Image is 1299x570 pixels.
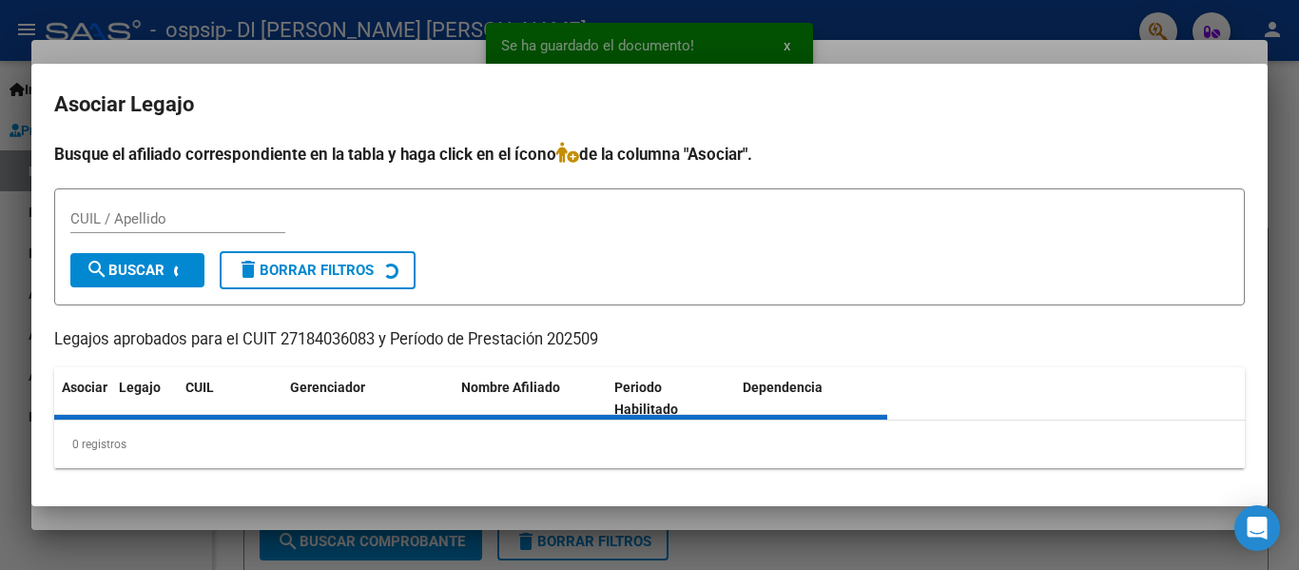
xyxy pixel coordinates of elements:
span: Periodo Habilitado [614,380,678,417]
datatable-header-cell: CUIL [178,367,282,430]
mat-icon: search [86,258,108,281]
span: Dependencia [743,380,823,395]
datatable-header-cell: Legajo [111,367,178,430]
button: Borrar Filtros [220,251,416,289]
datatable-header-cell: Dependencia [735,367,888,430]
span: Borrar Filtros [237,262,374,279]
span: Asociar [62,380,107,395]
h4: Busque el afiliado correspondiente en la tabla y haga click en el ícono de la columna "Asociar". [54,142,1245,167]
datatable-header-cell: Gerenciador [282,367,454,430]
span: Gerenciador [290,380,365,395]
datatable-header-cell: Periodo Habilitado [607,367,735,430]
span: Nombre Afiliado [461,380,560,395]
button: Buscar [70,253,204,287]
p: Legajos aprobados para el CUIT 27184036083 y Período de Prestación 202509 [54,328,1245,352]
span: Legajo [119,380,161,395]
div: 0 registros [54,421,1245,468]
h2: Asociar Legajo [54,87,1245,123]
span: CUIL [185,380,214,395]
datatable-header-cell: Asociar [54,367,111,430]
span: Buscar [86,262,165,279]
div: Open Intercom Messenger [1234,505,1280,551]
datatable-header-cell: Nombre Afiliado [454,367,607,430]
mat-icon: delete [237,258,260,281]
